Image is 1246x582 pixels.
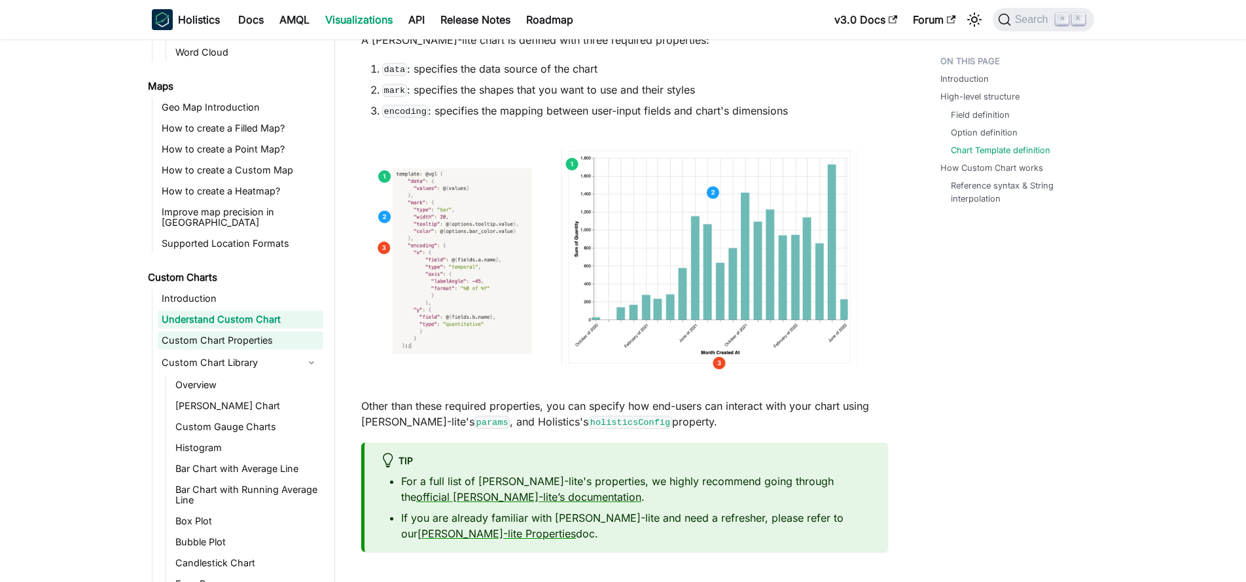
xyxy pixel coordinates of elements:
kbd: K [1072,13,1085,25]
a: Bar Chart with Running Average Line [171,481,323,509]
a: Custom Chart Properties [158,331,323,350]
a: How Custom Chart works [940,162,1043,174]
a: Word Cloud [171,43,323,62]
a: official [PERSON_NAME]-lite’s documentation [416,490,641,503]
p: A [PERSON_NAME]-lite chart is defined with three required properties: [361,32,888,48]
a: How to create a Custom Map [158,161,323,179]
a: Field definition [951,109,1010,121]
a: Improve map precision in [GEOGRAPHIC_DATA] [158,203,323,232]
button: Switch between dark and light mode (currently light mode) [964,9,985,30]
a: Geo Map Introduction [158,98,323,117]
a: Forum [905,9,963,30]
button: Search (Command+K) [993,8,1094,31]
li: If you are already familiar with [PERSON_NAME]-lite and need a refresher, please refer to our doc. [401,510,872,541]
li: : specifies the shapes that you want to use and their styles [382,82,888,98]
li: : specifies the mapping between user-input fields and chart's dimensions [382,103,888,118]
a: Candlestick Chart [171,554,323,572]
a: Roadmap [518,9,581,30]
p: Other than these required properties, you can specify how end-users can interact with your chart ... [361,398,888,429]
a: Docs [230,9,272,30]
li: : specifies the data source of the chart [382,61,888,77]
code: data [382,63,407,76]
a: Option definition [951,126,1018,139]
a: Understand Custom Chart [158,310,323,329]
a: Reference syntax & String interpolation [951,179,1081,204]
a: How to create a Point Map? [158,140,323,158]
a: Bubble Plot [171,533,323,551]
a: v3.0 Docs [827,9,905,30]
kbd: ⌘ [1056,13,1069,25]
button: Collapse sidebar category 'Custom Chart Library' [300,352,323,373]
b: Holistics [178,12,220,27]
code: params [474,416,510,429]
a: Maps [144,77,323,96]
a: API [400,9,433,30]
a: [PERSON_NAME] Chart [171,397,323,415]
a: Histogram [171,439,323,457]
a: Overview [171,376,323,394]
a: HolisticsHolistics [152,9,220,30]
a: How to create a Heatmap? [158,182,323,200]
div: tip [380,453,872,470]
a: Bar Chart with Average Line [171,460,323,478]
li: For a full list of [PERSON_NAME]-lite's properties, we highly recommend going through the . [401,473,872,505]
span: Search [1011,14,1056,26]
a: Custom Chart Library [158,352,300,373]
a: Supported Location Formats [158,234,323,253]
code: holisticsConfig [588,416,672,429]
a: High-level structure [940,90,1020,103]
a: params [474,415,510,428]
a: Introduction [940,73,989,85]
code: encoding [382,105,428,118]
a: Chart Template definition [951,144,1050,156]
a: Introduction [158,289,323,308]
a: Visualizations [317,9,400,30]
a: Box Plot [171,512,323,530]
a: Release Notes [433,9,518,30]
code: mark [382,84,407,97]
img: Holistics [152,9,173,30]
nav: Docs sidebar [139,39,335,582]
a: How to create a Filled Map? [158,119,323,137]
a: [PERSON_NAME]-lite Properties [418,527,576,540]
a: Custom Gauge Charts [171,418,323,436]
a: holisticsConfig [588,415,672,428]
a: Custom Charts [144,268,323,287]
a: AMQL [272,9,317,30]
